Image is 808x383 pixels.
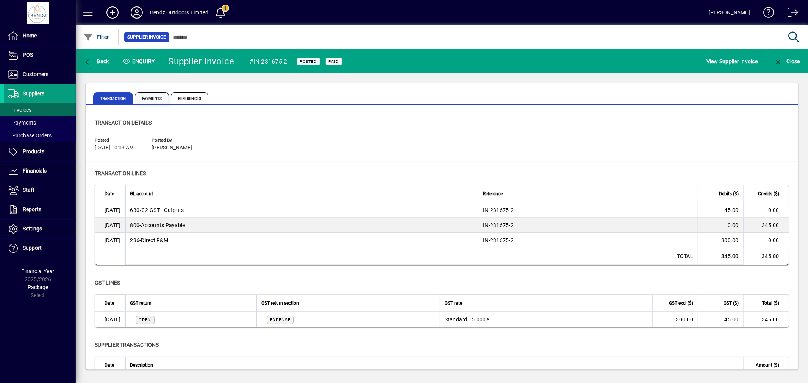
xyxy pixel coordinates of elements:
span: Filter [84,34,109,40]
span: Open [139,318,152,322]
span: GST return section [261,299,299,307]
span: Suppliers [23,90,44,97]
a: Payments [4,116,76,129]
td: 0.00 [743,233,789,248]
div: [PERSON_NAME] [709,6,750,19]
a: Products [4,142,76,161]
span: Date [105,361,114,369]
button: Filter [82,30,111,44]
span: Payments [8,120,36,126]
span: Date [105,299,114,307]
a: Support [4,239,76,258]
span: Reference [483,190,503,198]
td: 345.00 [743,312,789,327]
a: POS [4,46,76,65]
span: Close [774,58,800,64]
a: Home [4,26,76,45]
span: Financials [23,168,47,174]
span: Posted [95,138,140,143]
span: Products [23,148,44,154]
span: View Supplier Invoice [706,55,758,67]
td: 0.00 [698,218,743,233]
span: Supplier Invoice [127,33,166,41]
span: References [171,92,208,104]
span: Total ($) [762,299,779,307]
span: supplier transactions [95,342,159,348]
span: POS [23,52,33,58]
td: [DATE] [95,202,125,218]
span: Support [23,245,42,251]
app-page-header-button: Close enquiry [766,54,808,68]
span: Credits ($) [758,190,779,198]
td: 345.00 [743,218,789,233]
td: 300.00 [698,233,743,248]
span: Transaction [93,92,133,104]
span: GST lines [95,280,120,286]
td: Total [478,248,698,265]
span: Paid [329,59,339,64]
span: Direct R&M [130,237,169,244]
span: Description [130,361,153,369]
span: Package [28,284,48,290]
span: Transaction details [95,120,152,126]
span: Accounts Payable [130,221,185,229]
div: #IN-231675-2 [250,56,288,68]
span: Back [84,58,109,64]
a: Purchase Orders [4,129,76,142]
span: Debits ($) [719,190,739,198]
td: 0.00 [743,202,789,218]
span: Reports [23,206,41,212]
td: Standard 15.000% [440,312,652,327]
a: Settings [4,220,76,238]
a: Financials [4,162,76,181]
span: GST return [130,299,152,307]
div: Supplier Invoice [169,55,234,67]
a: Invoices [4,103,76,116]
span: GST excl ($) [669,299,693,307]
td: 345.00 [698,248,743,265]
a: Knowledge Base [758,2,774,26]
a: Customers [4,65,76,84]
span: Purchase Orders [8,132,52,139]
button: Add [100,6,125,19]
td: IN-231675-2 [478,202,698,218]
td: IN-231675-2 [478,218,698,233]
span: GST ($) [724,299,739,307]
span: Amount ($) [756,361,779,369]
span: Customers [23,71,48,77]
span: [PERSON_NAME] [152,145,192,151]
span: GST rate [445,299,462,307]
span: Settings [23,226,42,232]
div: Enquiry [117,55,163,67]
td: 300.00 [652,312,698,327]
button: Close [772,54,802,68]
span: EXPENSE [270,318,291,322]
td: 45.00 [698,202,743,218]
a: Logout [782,2,799,26]
td: IN-231675-2 [478,233,698,248]
a: Reports [4,200,76,219]
a: Staff [4,181,76,200]
span: GL account [130,190,153,198]
span: Date [105,190,114,198]
td: [DATE] [95,312,125,327]
span: [DATE] 10:03 AM [95,145,134,151]
app-page-header-button: Back [76,54,117,68]
span: Posted by [152,138,197,143]
td: [DATE] [95,218,125,233]
span: Financial Year [22,268,55,274]
td: 45.00 [698,312,743,327]
button: View Supplier Invoice [705,54,760,68]
span: GST - Outputs [130,206,184,214]
span: Home [23,33,37,39]
span: Staff [23,187,34,193]
div: Trendz Outdoors Limited [149,6,208,19]
td: [DATE] [95,233,125,248]
span: Invoices [8,107,31,113]
span: Posted [300,59,317,64]
td: 345.00 [743,248,789,265]
button: Back [82,54,111,68]
span: Transaction lines [95,170,146,176]
span: Payments [135,92,169,104]
button: Profile [125,6,149,19]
